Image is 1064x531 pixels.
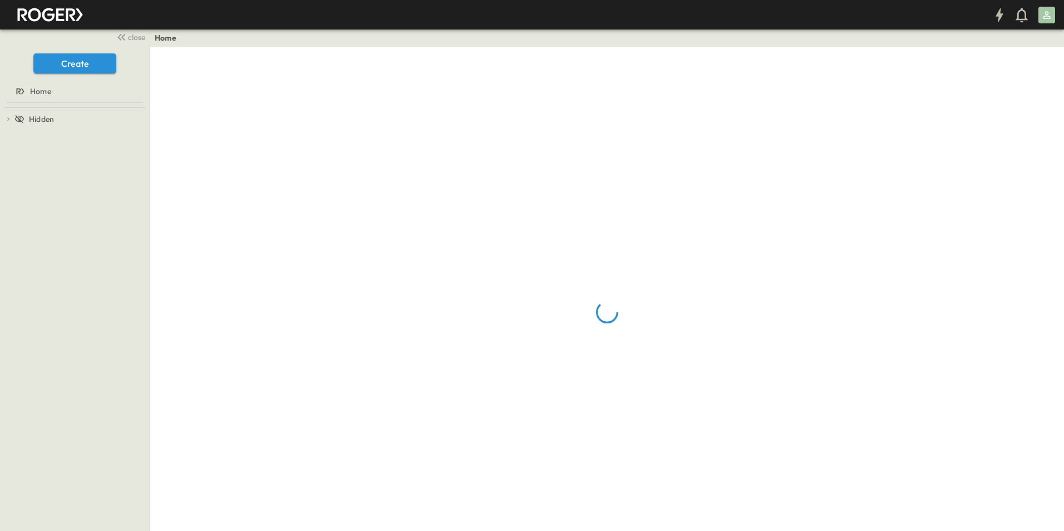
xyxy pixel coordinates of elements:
[155,32,176,43] a: Home
[155,32,183,43] nav: breadcrumbs
[112,29,147,45] button: close
[30,86,51,97] span: Home
[33,53,116,73] button: Create
[29,114,54,125] span: Hidden
[2,83,145,99] a: Home
[128,32,145,43] span: close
